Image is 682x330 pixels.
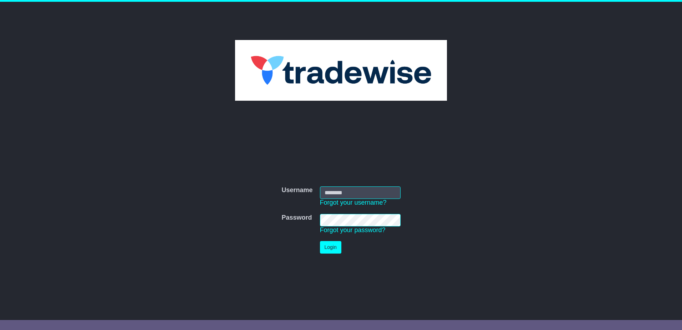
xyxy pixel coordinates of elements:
[320,199,387,206] a: Forgot your username?
[235,40,447,101] img: Tradewise Global Logistics
[281,186,312,194] label: Username
[320,241,341,254] button: Login
[320,226,386,234] a: Forgot your password?
[281,214,312,222] label: Password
